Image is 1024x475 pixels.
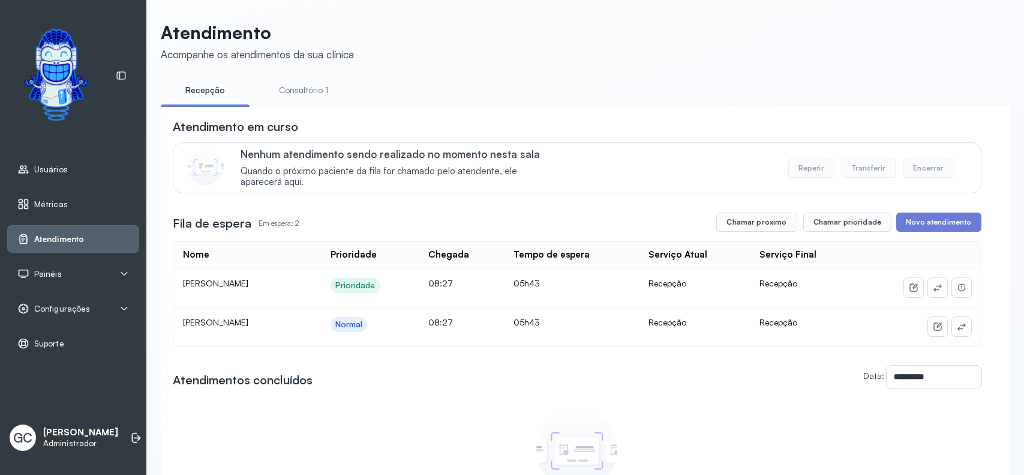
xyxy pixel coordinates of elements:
[648,249,707,261] div: Serviço Atual
[513,249,590,261] div: Tempo de espera
[241,166,558,189] span: Quando o próximo paciente da fila for chamado pelo atendente, ele aparecerá aqui.
[648,317,740,328] div: Recepção
[183,278,248,288] span: [PERSON_NAME]
[513,317,540,327] span: 05h43
[34,199,68,210] span: Métricas
[331,249,377,261] div: Prioridade
[173,372,313,389] h3: Atendimentos concluídos
[17,163,129,175] a: Usuários
[188,149,224,185] img: Imagem de CalloutCard
[161,80,250,100] a: Recepção
[43,427,118,438] p: [PERSON_NAME]
[863,371,884,381] label: Data:
[17,233,129,245] a: Atendimento
[34,269,62,279] span: Painéis
[259,215,299,232] p: Em espera: 2
[428,249,469,261] div: Chegada
[896,213,981,232] button: Novo atendimento
[173,118,298,135] h3: Atendimento em curso
[43,438,118,449] p: Administrador
[842,159,896,178] button: Transferir
[788,159,834,178] button: Repetir
[759,317,797,327] span: Recepção
[161,48,354,61] div: Acompanhe os atendimentos da sua clínica
[34,234,84,244] span: Atendimento
[513,278,540,288] span: 05h43
[34,304,90,314] span: Configurações
[716,213,797,232] button: Chamar próximo
[759,249,816,261] div: Serviço Final
[903,159,954,178] button: Encerrar
[173,215,251,232] h3: Fila de espera
[759,278,797,288] span: Recepção
[241,148,558,160] p: Nenhum atendimento sendo realizado no momento nesta sala
[259,80,348,100] a: Consultório 1
[648,278,740,289] div: Recepção
[803,213,892,232] button: Chamar prioridade
[34,339,64,349] span: Suporte
[183,317,248,327] span: [PERSON_NAME]
[183,249,209,261] div: Nome
[335,280,376,291] div: Prioridade
[17,198,129,210] a: Métricas
[13,19,99,132] img: Logotipo do estabelecimento
[428,278,453,288] span: 08:27
[34,165,68,175] span: Usuários
[161,22,354,43] p: Atendimento
[428,317,453,327] span: 08:27
[335,319,363,330] div: Normal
